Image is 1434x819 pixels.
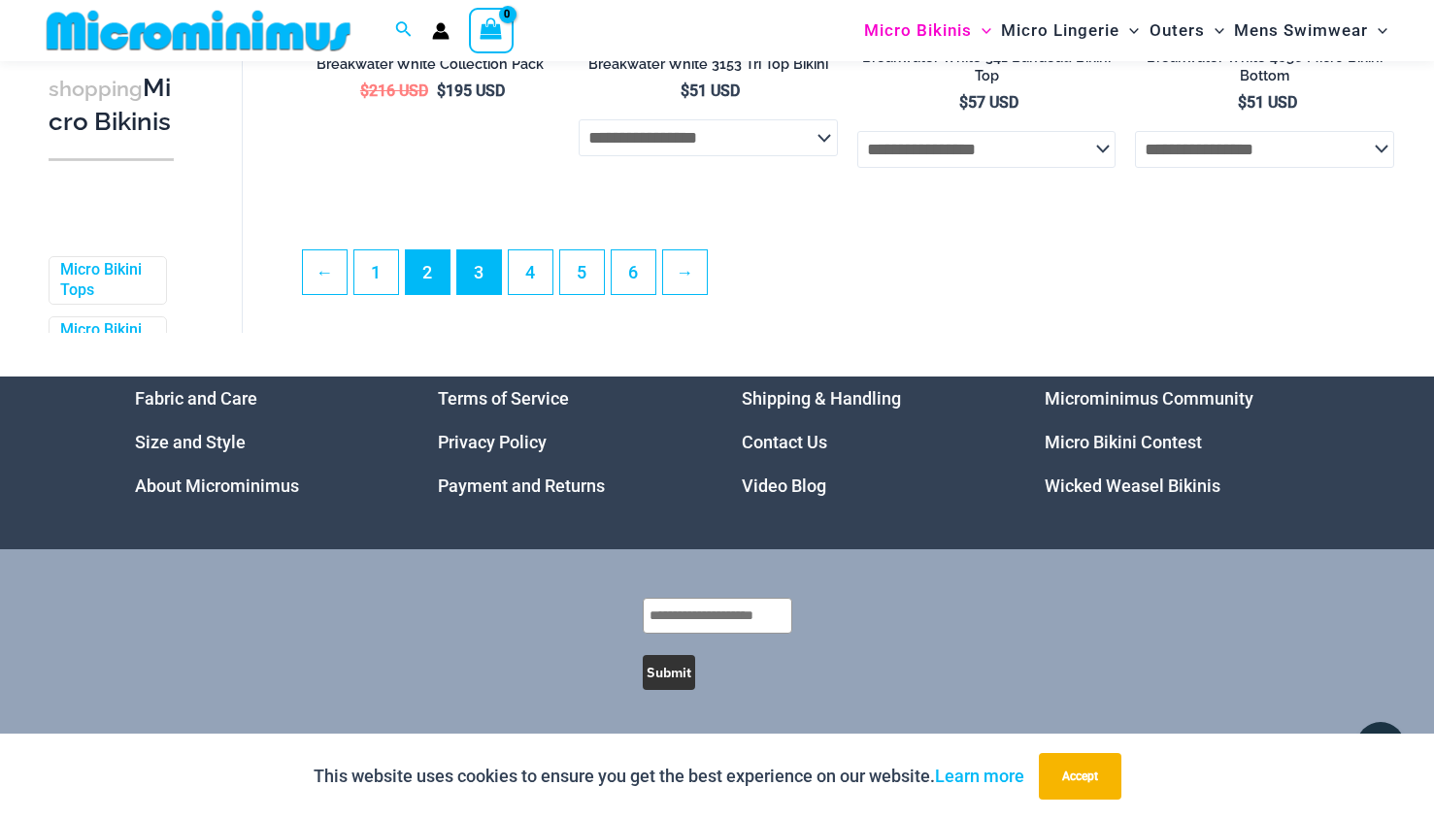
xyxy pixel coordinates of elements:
[60,319,151,360] a: Micro Bikini Bottoms
[857,49,1117,84] h2: Breakwater White 341 Bandeau Bikini Top
[438,377,693,508] aside: Footer Widget 2
[1001,6,1119,55] span: Micro Lingerie
[1119,6,1139,55] span: Menu Toggle
[864,6,972,55] span: Micro Bikinis
[135,475,299,496] a: About Microminimus
[406,250,450,294] span: Page 2
[1045,432,1202,452] a: Micro Bikini Contest
[1045,388,1253,409] a: Microminimus Community
[996,6,1144,55] a: Micro LingerieMenu ToggleMenu Toggle
[1234,6,1368,55] span: Mens Swimwear
[438,377,693,508] nav: Menu
[1238,93,1247,112] span: $
[959,93,968,112] span: $
[579,55,838,74] h2: Breakwater White 3153 Tri Top Bikini
[469,8,514,52] a: View Shopping Cart, empty
[303,250,347,294] a: ←
[681,82,740,100] bdi: 51 USD
[859,6,996,55] a: Micro BikinisMenu ToggleMenu Toggle
[360,82,428,100] bdi: 216 USD
[663,250,707,294] a: →
[301,55,560,81] a: Breakwater White Collection Pack
[438,475,605,496] a: Payment and Returns
[360,82,369,100] span: $
[135,377,390,508] nav: Menu
[1045,377,1300,508] aside: Footer Widget 4
[742,432,827,452] a: Contact Us
[314,762,1024,791] p: This website uses cookies to ensure you get the best experience on our website.
[457,250,501,294] a: Page 3
[560,250,604,294] a: Page 5
[1238,93,1297,112] bdi: 51 USD
[135,432,246,452] a: Size and Style
[49,72,174,139] h3: Micro Bikinis
[579,55,838,81] a: Breakwater White 3153 Tri Top Bikini
[1150,6,1205,55] span: Outers
[438,432,547,452] a: Privacy Policy
[301,249,1394,306] nav: Product Pagination
[959,93,1018,112] bdi: 57 USD
[60,260,151,301] a: Micro Bikini Tops
[742,388,901,409] a: Shipping & Handling
[1045,475,1220,496] a: Wicked Weasel Bikinis
[395,18,413,43] a: Search icon link
[1045,377,1300,508] nav: Menu
[935,766,1024,786] a: Learn more
[438,388,569,409] a: Terms of Service
[1135,49,1394,84] h2: Breakwater White 4856 Micro Bikini Bottom
[1145,6,1229,55] a: OutersMenu ToggleMenu Toggle
[135,388,257,409] a: Fabric and Care
[1368,6,1387,55] span: Menu Toggle
[681,82,689,100] span: $
[857,49,1117,92] a: Breakwater White 341 Bandeau Bikini Top
[437,82,446,100] span: $
[742,475,826,496] a: Video Blog
[509,250,552,294] a: Page 4
[135,377,390,508] aside: Footer Widget 1
[354,250,398,294] a: Page 1
[1039,753,1121,800] button: Accept
[612,250,655,294] a: Page 6
[437,82,505,100] bdi: 195 USD
[742,377,997,508] aside: Footer Widget 3
[856,3,1395,58] nav: Site Navigation
[301,55,560,74] h2: Breakwater White Collection Pack
[1135,49,1394,92] a: Breakwater White 4856 Micro Bikini Bottom
[432,22,450,40] a: Account icon link
[1205,6,1224,55] span: Menu Toggle
[643,655,695,690] button: Submit
[972,6,991,55] span: Menu Toggle
[1229,6,1392,55] a: Mens SwimwearMenu ToggleMenu Toggle
[742,377,997,508] nav: Menu
[39,9,358,52] img: MM SHOP LOGO FLAT
[49,77,143,101] span: shopping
